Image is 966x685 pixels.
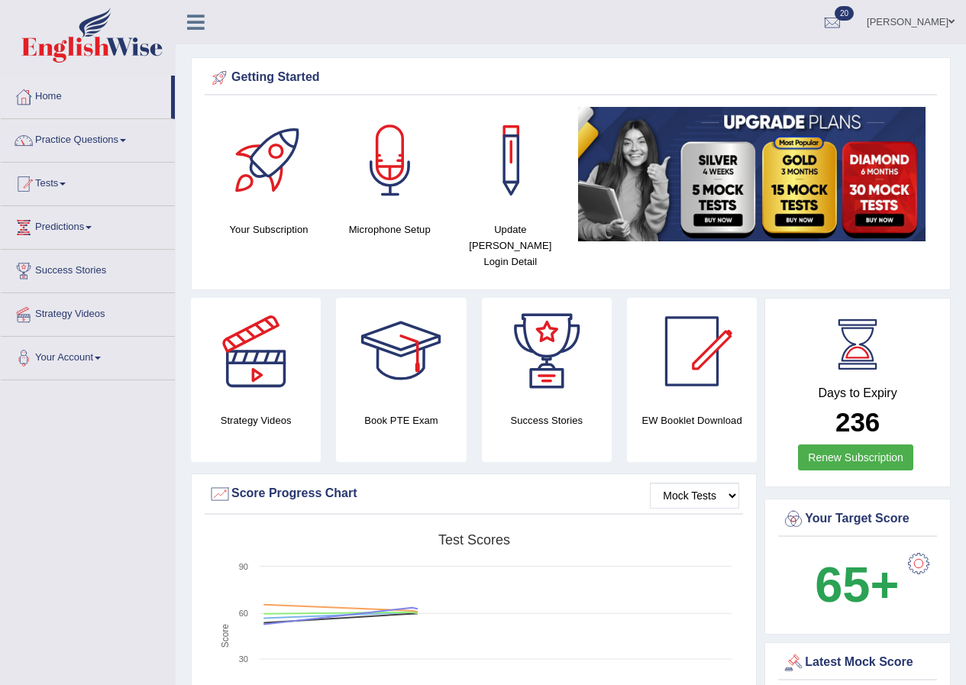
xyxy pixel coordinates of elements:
h4: EW Booklet Download [627,412,757,428]
text: 30 [239,654,248,664]
img: small5.jpg [578,107,926,241]
h4: Your Subscription [216,221,321,237]
text: 60 [239,609,248,618]
tspan: Test scores [438,532,510,548]
b: 65+ [815,557,899,612]
a: Tests [1,163,175,201]
b: 236 [835,407,880,437]
div: Score Progress Chart [208,483,739,506]
h4: Days to Expiry [782,386,933,400]
h4: Book PTE Exam [336,412,466,428]
a: Practice Questions [1,119,175,157]
a: Home [1,76,171,114]
a: Renew Subscription [798,444,913,470]
h4: Success Stories [482,412,612,428]
a: Your Account [1,337,175,375]
span: 20 [835,6,854,21]
h4: Microphone Setup [337,221,442,237]
h4: Update [PERSON_NAME] Login Detail [457,221,563,270]
a: Strategy Videos [1,293,175,331]
div: Getting Started [208,66,933,89]
a: Success Stories [1,250,175,288]
div: Latest Mock Score [782,651,933,674]
tspan: Score [220,624,231,648]
a: Predictions [1,206,175,244]
h4: Strategy Videos [191,412,321,428]
text: 90 [239,562,248,571]
div: Your Target Score [782,508,933,531]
